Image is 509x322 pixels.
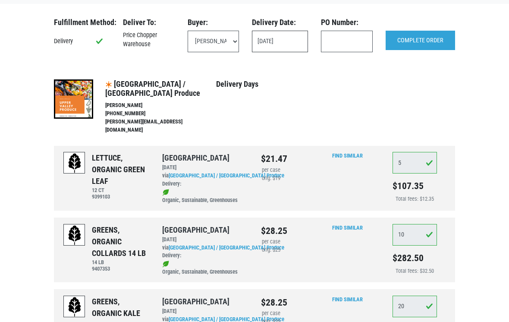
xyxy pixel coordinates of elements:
div: Total fees: $32.50 [393,267,437,275]
img: placeholder-variety-43d6402dacf2d531de610a020419775a.svg [64,296,85,318]
h3: PO Number: [321,18,373,27]
a: Find Similar [332,296,363,303]
div: Price Chopper Warehouse [116,31,181,49]
h5: $282.50 [393,253,437,264]
h3: Delivery Date: [252,18,308,27]
span: [GEOGRAPHIC_DATA] / [GEOGRAPHIC_DATA] Produce [105,79,200,98]
h4: Delivery Days [216,79,302,89]
a: [GEOGRAPHIC_DATA] / [GEOGRAPHIC_DATA] Produce [169,244,284,251]
h3: Deliver To: [123,18,175,27]
li: [PERSON_NAME][EMAIL_ADDRESS][DOMAIN_NAME] [105,118,216,134]
input: Qty [393,152,437,174]
div: [DATE] [162,236,248,244]
img: placeholder-variety-43d6402dacf2d531de610a020419775a.svg [64,224,85,246]
div: $21.47 [261,152,281,166]
div: via [162,172,248,188]
a: [GEOGRAPHIC_DATA] / [GEOGRAPHIC_DATA] Produce [169,172,284,179]
div: orig. $19 [261,174,281,183]
h3: Fulfillment Method: [54,18,110,27]
div: orig. $25 [261,246,281,254]
div: GREENS, ORGANIC COLLARDS 14 LB [92,224,149,259]
div: Total fees: $12.35 [393,195,437,203]
div: Organic, Sustainable, Greenhouses [162,188,248,205]
h5: $107.35 [393,180,437,192]
h6: 12 CT [92,187,149,193]
a: [GEOGRAPHIC_DATA] [162,297,229,306]
input: Qty [393,224,437,246]
a: [GEOGRAPHIC_DATA] [162,225,229,234]
div: via [162,244,248,260]
input: Select Date [252,31,308,52]
a: [GEOGRAPHIC_DATA] [162,153,229,162]
li: [PHONE_NUMBER] [105,110,216,118]
div: Delivery: [162,252,248,260]
div: $28.25 [261,224,281,238]
div: per case [261,309,281,318]
div: per case [261,238,281,246]
div: per case [261,166,281,174]
div: Organic, Sustainable, Greenhouses [162,260,248,276]
img: leaf-e5c59151409436ccce96b2ca1b28e03c.png [162,189,169,196]
div: Delivery: [162,180,248,188]
img: thumbnail-193ae0f64ec2a00c421216573b1a8b30.png [54,79,93,119]
h6: 9399103 [92,193,149,200]
input: COMPLETE ORDER [386,31,455,51]
img: placeholder-variety-43d6402dacf2d531de610a020419775a.svg [64,152,85,174]
img: leaf-e5c59151409436ccce96b2ca1b28e03c.png [162,261,169,268]
div: LETTUCE, ORGANIC GREEN LEAF [92,152,149,187]
h3: Buyer: [188,18,239,27]
li: [PERSON_NAME] [105,101,216,110]
div: [DATE] [162,307,248,316]
img: icon-17c1cd160ff821739f900b4391806256.png [105,81,112,88]
a: Find Similar [332,224,363,231]
h6: 9407353 [92,265,149,272]
a: Find Similar [332,152,363,159]
input: Qty [393,296,437,317]
div: [DATE] [162,164,248,172]
div: $28.25 [261,296,281,309]
h6: 14 LB [92,259,149,265]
